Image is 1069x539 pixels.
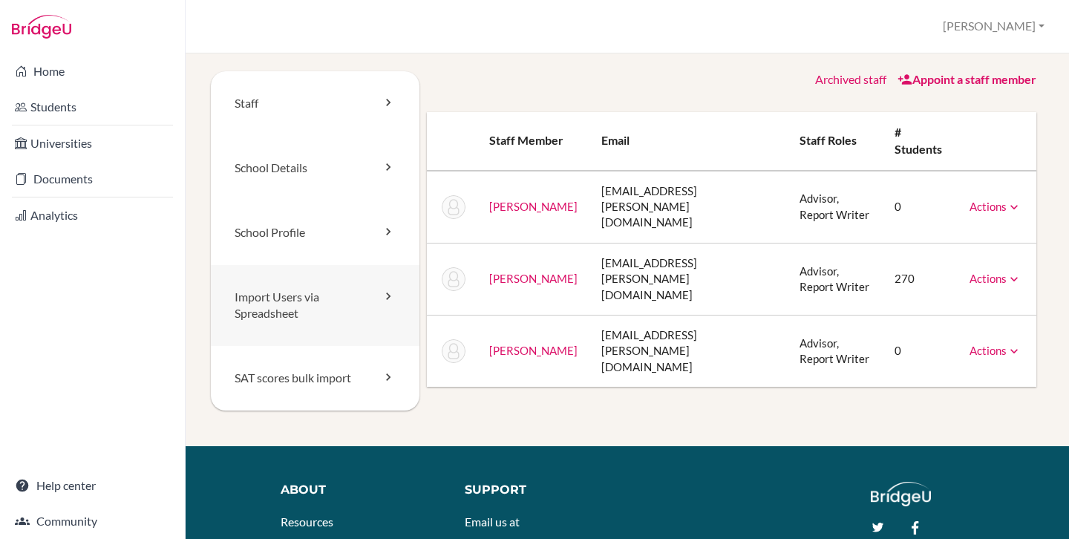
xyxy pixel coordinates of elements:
a: Help center [3,471,182,500]
img: Richard Young [442,339,465,363]
td: Advisor, Report Writer [788,243,883,315]
td: 0 [883,171,958,244]
img: Marcus Sturrock [442,267,465,291]
a: Students [3,92,182,122]
a: Actions [970,200,1021,213]
a: [PERSON_NAME] [489,272,578,285]
a: School Details [211,136,419,200]
a: Import Users via Spreadsheet [211,265,419,347]
td: Advisor, Report Writer [788,171,883,244]
a: School Profile [211,200,419,265]
th: Staff roles [788,112,883,171]
a: Appoint a staff member [898,72,1036,86]
th: Email [589,112,788,171]
a: [PERSON_NAME] [489,200,578,213]
a: Universities [3,128,182,158]
td: [EMAIL_ADDRESS][PERSON_NAME][DOMAIN_NAME] [589,171,788,244]
a: SAT scores bulk import [211,346,419,411]
a: Archived staff [815,72,886,86]
a: Resources [281,514,333,529]
a: Actions [970,344,1021,357]
img: Carole Makhoul [442,195,465,219]
a: Community [3,506,182,536]
button: [PERSON_NAME] [936,13,1051,40]
a: Home [3,56,182,86]
a: Analytics [3,200,182,230]
td: [EMAIL_ADDRESS][PERSON_NAME][DOMAIN_NAME] [589,316,788,388]
td: [EMAIL_ADDRESS][PERSON_NAME][DOMAIN_NAME] [589,243,788,315]
th: # students [883,112,958,171]
a: [PERSON_NAME] [489,344,578,357]
th: Staff member [477,112,589,171]
a: Actions [970,272,1021,285]
a: Documents [3,164,182,194]
div: Support [465,482,616,499]
img: Bridge-U [12,15,71,39]
img: logo_white@2x-f4f0deed5e89b7ecb1c2cc34c3e3d731f90f0f143d5ea2071677605dd97b5244.png [871,482,931,506]
div: About [281,482,443,499]
td: Advisor, Report Writer [788,316,883,388]
td: 0 [883,316,958,388]
a: Staff [211,71,419,136]
td: 270 [883,243,958,315]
